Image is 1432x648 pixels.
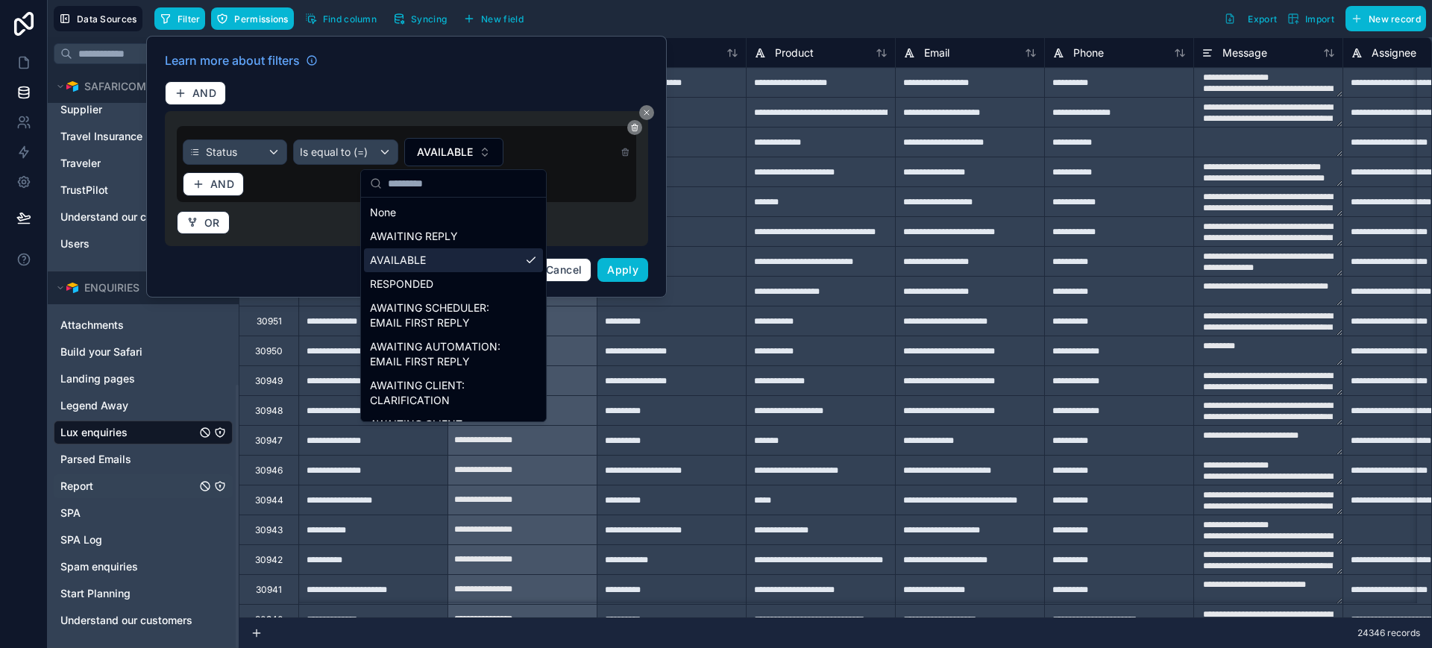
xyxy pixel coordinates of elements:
[60,210,196,224] a: Understand our customers
[192,86,216,100] span: AND
[255,465,283,476] div: 30946
[60,613,196,628] a: Understand our customers
[54,125,233,148] div: Travel Insurance NEW
[255,375,283,387] div: 30949
[60,425,128,440] span: Lux enquiries
[458,7,529,30] button: New field
[388,7,452,30] button: Syncing
[54,98,233,122] div: Supplier
[77,13,137,25] span: Data Sources
[256,584,282,596] div: 30941
[255,405,283,417] div: 30948
[66,282,78,294] img: Airtable Logo
[204,216,220,230] span: OR
[54,313,233,337] div: Attachments
[54,6,142,31] button: Data Sources
[1357,627,1420,639] span: 24346 records
[300,145,368,160] span: Is equal to (=)
[417,145,473,160] span: AVAILABLE
[388,7,458,30] a: Syncing
[60,452,131,467] span: Parsed Emails
[293,139,398,165] button: Is equal to (=)
[364,224,543,248] div: AWAITING REPLY
[54,555,233,579] div: Spam enquiries
[60,236,196,251] a: Users
[60,398,196,413] a: Legend Away
[54,76,212,97] button: Airtable LogoSAFARICOM
[54,421,233,444] div: Lux enquiries
[364,296,543,335] div: AWAITING SCHEDULER: EMAIL FIRST REPLY
[54,340,233,364] div: Build your Safari
[60,452,196,467] a: Parsed Emails
[154,7,206,30] button: Filter
[257,315,282,327] div: 30951
[60,102,196,117] a: Supplier
[60,559,196,574] a: Spam enquiries
[1073,45,1104,60] span: Phone
[165,51,318,69] a: Learn more about filters
[60,210,192,224] span: Understand our customers
[60,371,196,386] a: Landing pages
[255,524,283,536] div: 30943
[607,263,638,276] span: Apply
[60,586,196,601] a: Start Planning
[300,7,382,30] button: Find column
[1219,6,1282,31] button: Export
[255,435,283,447] div: 30947
[364,412,543,466] div: AWAITING CLIENT: CLARIFICATION (FOLLOWED UP)
[1340,6,1426,31] a: New record
[597,258,648,282] button: Apply
[60,183,108,198] span: TrustPilot
[60,559,138,574] span: Spam enquiries
[60,586,131,601] span: Start Planning
[54,394,233,418] div: Legend Away
[165,51,300,69] span: Learn more about filters
[54,277,212,298] button: Airtable LogoENQUIRIES
[60,479,196,494] a: Report
[1369,13,1421,25] span: New record
[54,205,233,229] div: Understand our customers
[84,280,139,295] span: ENQUIRIES
[1372,45,1416,60] span: Assignee
[54,447,233,471] div: Parsed Emails
[178,13,201,25] span: Filter
[60,613,192,628] span: Understand our customers
[546,263,582,276] span: Cancel
[60,156,101,171] span: Traveler
[165,81,226,105] button: AND
[364,272,543,296] div: RESPONDED
[1305,13,1334,25] span: Import
[210,177,234,191] span: AND
[364,201,543,224] div: None
[364,335,543,374] div: AWAITING AUTOMATION: EMAIL FIRST REPLY
[84,79,146,94] span: SAFARICOM
[255,554,283,566] div: 30942
[54,367,233,391] div: Landing pages
[60,532,102,547] span: SPA Log
[536,258,591,282] button: Cancel
[60,371,135,386] span: Landing pages
[60,479,93,494] span: Report
[1222,45,1267,60] span: Message
[60,183,196,198] a: TrustPilot
[183,139,287,165] button: Status
[60,506,196,520] a: SPA
[1248,13,1277,25] span: Export
[211,7,299,30] a: Permissions
[775,45,814,60] span: Product
[54,528,233,552] div: SPA Log
[255,345,283,357] div: 30950
[183,172,244,196] button: AND
[1345,6,1426,31] button: New record
[54,232,233,256] div: Users
[60,398,128,413] span: Legend Away
[404,138,503,166] button: Select Button
[364,374,543,412] div: AWAITING CLIENT: CLARIFICATION
[54,151,233,175] div: Traveler
[924,45,949,60] span: Email
[323,13,377,25] span: Find column
[177,211,230,235] button: OR
[54,501,233,525] div: SPA
[60,532,196,547] a: SPA Log
[60,345,142,359] span: Build your Safari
